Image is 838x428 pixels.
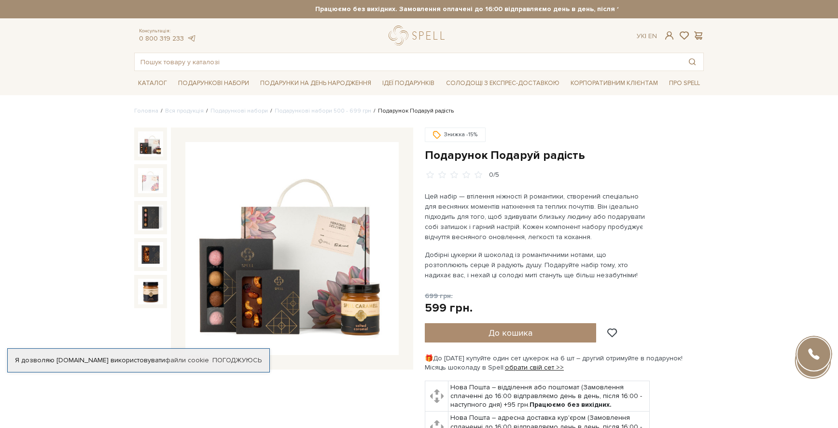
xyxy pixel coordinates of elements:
[681,53,703,71] button: Пошук товару у каталозі
[648,32,657,40] a: En
[134,76,171,91] span: Каталог
[186,34,196,43] a: telegram
[530,400,612,409] b: Працюємо без вихідних.
[8,356,269,365] div: Я дозволяю [DOMAIN_NAME] використовувати
[425,250,651,280] p: Добірні цукерки й шоколад із романтичними нотами, що розтоплюють серце й радують душу. Подаруйте ...
[489,171,499,180] div: 0/5
[645,32,646,40] span: |
[425,128,486,142] div: Знижка -15%
[425,148,704,163] h1: Подарунок Подаруй радість
[138,168,163,193] img: Подарунок Подаруй радість
[134,107,158,114] a: Головна
[135,53,681,71] input: Пошук товару у каталозі
[425,354,704,371] div: 🎁До [DATE] купуйте один сет цукерок на 6 шт – другий отримуйте в подарунок! Місяць шоколаду в Spell:
[165,107,204,114] a: Вся продукція
[505,363,564,371] a: обрати свій сет >>
[489,328,532,338] span: До кошика
[665,76,704,91] span: Про Spell
[275,107,371,114] a: Подарункові набори 500 - 699 грн
[567,75,662,91] a: Корпоративним клієнтам
[425,323,596,342] button: До кошика
[256,76,375,91] span: Подарунки на День народження
[220,5,789,14] strong: Працюємо без вихідних. Замовлення оплачені до 16:00 відправляємо день в день, після 16:00 - насту...
[138,279,163,304] img: Подарунок Подаруй радість
[637,32,657,41] div: Ук
[378,76,438,91] span: Ідеї подарунків
[185,142,399,356] img: Подарунок Подаруй радість
[212,356,262,365] a: Погоджуюсь
[425,300,473,315] div: 599 грн.
[139,34,184,43] a: 0 800 319 233
[442,75,563,91] a: Солодощі з експрес-доставкою
[389,26,449,45] a: logo
[425,292,453,300] span: 699 грн.
[139,28,196,34] span: Консультація:
[174,76,253,91] span: Подарункові набори
[165,356,209,364] a: файли cookie
[210,107,268,114] a: Подарункові набори
[371,107,454,115] li: Подарунок Подаруй радість
[138,242,163,267] img: Подарунок Подаруй радість
[448,381,650,412] td: Нова Пошта – відділення або поштомат (Замовлення сплаченні до 16:00 відправляємо день в день, піс...
[138,205,163,230] img: Подарунок Подаруй радість
[138,131,163,157] img: Подарунок Подаруй радість
[425,191,651,242] p: Цей набір — втілення ніжності й романтики, створений спеціально для весняних моментів натхнення т...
